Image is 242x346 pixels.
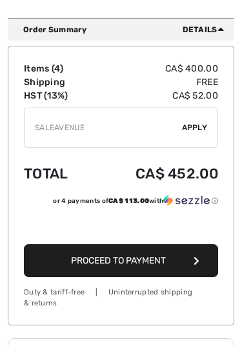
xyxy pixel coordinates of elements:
td: CA$ 52.00 [92,89,218,102]
td: HST (13%) [24,89,92,102]
button: Proceed to Payment [24,244,218,277]
td: CA$ 452.00 [92,153,218,195]
span: CA$ 113.00 [108,197,149,205]
td: CA$ 400.00 [92,62,218,75]
img: Sezzle [163,195,210,206]
div: Duty & tariff-free | Uninterrupted shipping & returns [24,287,218,309]
input: Promo code [25,108,182,147]
td: Free [92,75,218,89]
td: Items ( ) [24,62,92,75]
span: Details [183,24,229,35]
span: 4 [54,63,60,74]
div: or 4 payments of with [53,195,218,207]
span: Proceed to Payment [71,255,166,266]
iframe: PayPal-paypal [24,211,218,240]
div: or 4 payments ofCA$ 113.00withSezzle Click to learn more about Sezzle [24,195,218,211]
span: Apply [182,122,208,133]
td: Total [24,153,92,195]
div: Order Summary [23,24,229,35]
td: Shipping [24,75,92,89]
